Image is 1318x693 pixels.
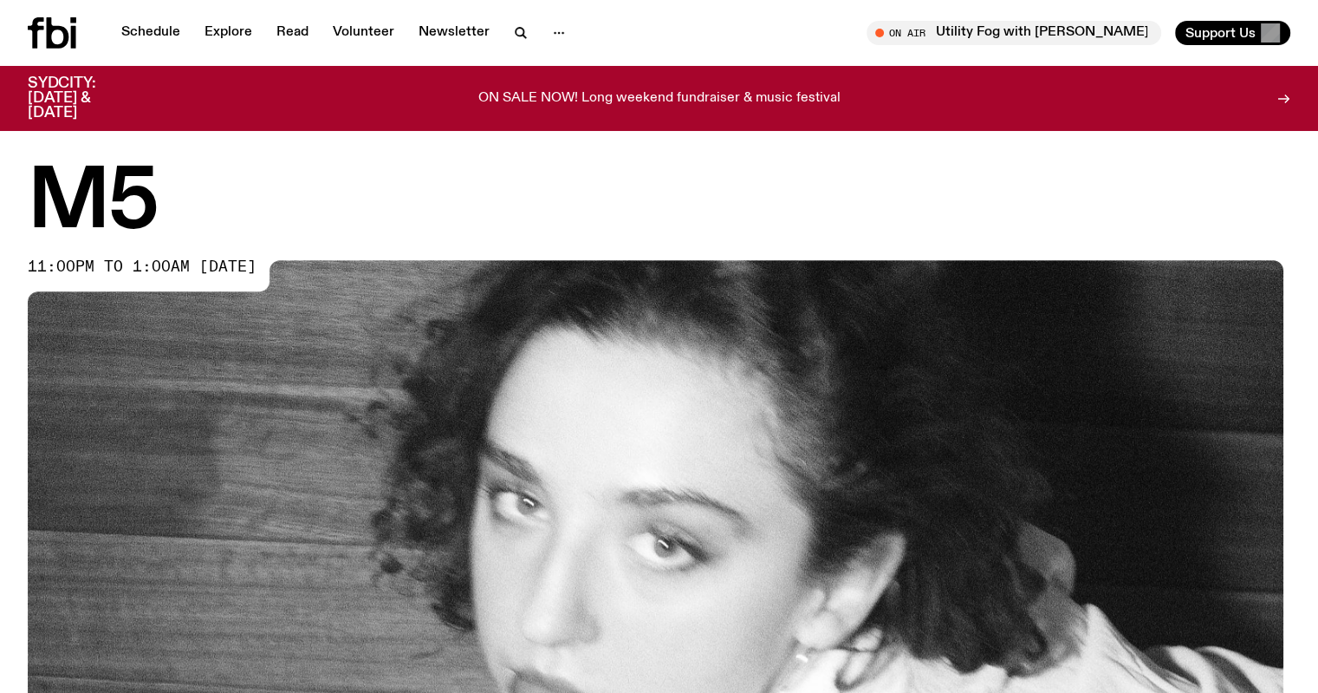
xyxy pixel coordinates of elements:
[28,76,139,121] h3: SYDCITY: [DATE] & [DATE]
[28,260,256,274] span: 11:00pm to 1:00am [DATE]
[1175,21,1290,45] button: Support Us
[194,21,263,45] a: Explore
[408,21,500,45] a: Newsletter
[322,21,405,45] a: Volunteer
[111,21,191,45] a: Schedule
[867,21,1161,45] button: On AirUtility Fog with [PERSON_NAME]
[28,165,1290,243] h1: M5
[266,21,319,45] a: Read
[478,91,841,107] p: ON SALE NOW! Long weekend fundraiser & music festival
[1185,25,1256,41] span: Support Us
